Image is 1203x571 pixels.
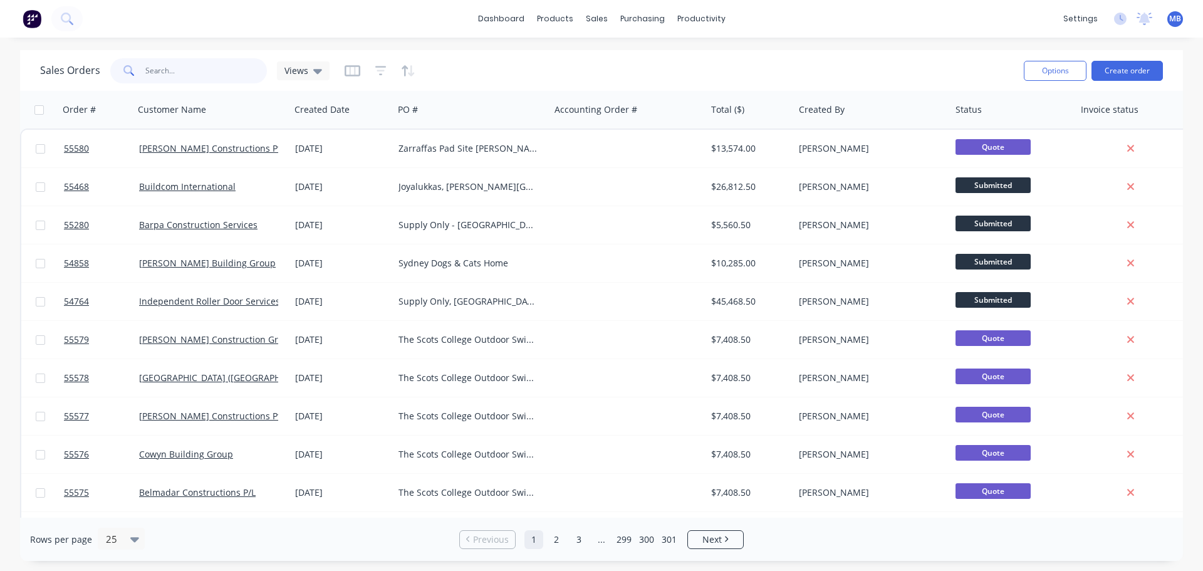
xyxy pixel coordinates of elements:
[64,206,139,244] a: 55280
[138,103,206,116] div: Customer Name
[139,486,256,498] a: Belmadar Constructions P/L
[64,257,89,270] span: 54858
[295,448,388,461] div: [DATE]
[40,65,100,76] h1: Sales Orders
[799,486,938,499] div: [PERSON_NAME]
[139,333,294,345] a: [PERSON_NAME] Construction Group
[956,330,1031,346] span: Quote
[295,372,388,384] div: [DATE]
[711,257,785,270] div: $10,285.00
[295,181,388,193] div: [DATE]
[454,530,749,549] ul: Pagination
[139,295,280,307] a: Independent Roller Door Services
[398,333,538,346] div: The Scots College Outdoor Swimming Pool
[799,103,845,116] div: Created By
[1169,13,1181,24] span: MB
[398,486,538,499] div: The Scots College Outdoor Swimming Pool
[398,219,538,231] div: Supply Only - [GEOGRAPHIC_DATA]
[295,486,388,499] div: [DATE]
[547,530,566,549] a: Page 2
[284,64,308,77] span: Views
[711,219,785,231] div: $5,560.50
[711,372,785,384] div: $7,408.50
[64,474,139,511] a: 55575
[294,103,350,116] div: Created Date
[64,244,139,282] a: 54858
[139,410,301,422] a: [PERSON_NAME] Constructions Pty Ltd
[295,410,388,422] div: [DATE]
[799,257,938,270] div: [PERSON_NAME]
[64,168,139,206] a: 55468
[711,103,744,116] div: Total ($)
[139,181,236,192] a: Buildcom International
[64,333,89,346] span: 55579
[30,533,92,546] span: Rows per page
[799,142,938,155] div: [PERSON_NAME]
[64,181,89,193] span: 55468
[63,103,96,116] div: Order #
[711,486,785,499] div: $7,408.50
[956,139,1031,155] span: Quote
[64,397,139,435] a: 55577
[956,103,982,116] div: Status
[295,257,388,270] div: [DATE]
[1057,9,1104,28] div: settings
[637,530,656,549] a: Page 300
[398,257,538,270] div: Sydney Dogs & Cats Home
[460,533,515,546] a: Previous page
[64,295,89,308] span: 54764
[1081,103,1138,116] div: Invoice status
[139,142,301,154] a: [PERSON_NAME] Constructions Pty Ltd
[1024,61,1086,81] button: Options
[570,530,588,549] a: Page 3
[956,407,1031,422] span: Quote
[799,448,938,461] div: [PERSON_NAME]
[799,410,938,422] div: [PERSON_NAME]
[660,530,679,549] a: Page 301
[956,292,1031,308] span: Submitted
[472,9,531,28] a: dashboard
[956,216,1031,231] span: Submitted
[139,257,276,269] a: [PERSON_NAME] Building Group
[956,445,1031,461] span: Quote
[398,448,538,461] div: The Scots College Outdoor Swimming Pool
[580,9,614,28] div: sales
[145,58,268,83] input: Search...
[295,219,388,231] div: [DATE]
[711,410,785,422] div: $7,408.50
[64,372,89,384] span: 55578
[64,448,89,461] span: 55576
[295,333,388,346] div: [DATE]
[1091,61,1163,81] button: Create order
[555,103,637,116] div: Accounting Order #
[799,181,938,193] div: [PERSON_NAME]
[139,448,233,460] a: Cowyn Building Group
[398,295,538,308] div: Supply Only, [GEOGRAPHIC_DATA]
[711,142,785,155] div: $13,574.00
[799,219,938,231] div: [PERSON_NAME]
[64,359,139,397] a: 55578
[64,283,139,320] a: 54764
[614,9,671,28] div: purchasing
[531,9,580,28] div: products
[64,436,139,473] a: 55576
[799,333,938,346] div: [PERSON_NAME]
[398,103,418,116] div: PO #
[711,295,785,308] div: $45,468.50
[23,9,41,28] img: Factory
[711,333,785,346] div: $7,408.50
[688,533,743,546] a: Next page
[615,530,633,549] a: Page 299
[64,130,139,167] a: 55580
[64,512,139,550] a: 55574
[702,533,722,546] span: Next
[524,530,543,549] a: Page 1 is your current page
[398,410,538,422] div: The Scots College Outdoor Swimming Pool
[64,410,89,422] span: 55577
[398,142,538,155] div: Zarraffas Pad Site [PERSON_NAME][GEOGRAPHIC_DATA]
[398,372,538,384] div: The Scots College Outdoor Swimming Pool
[295,142,388,155] div: [DATE]
[64,219,89,231] span: 55280
[64,142,89,155] span: 55580
[956,483,1031,499] span: Quote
